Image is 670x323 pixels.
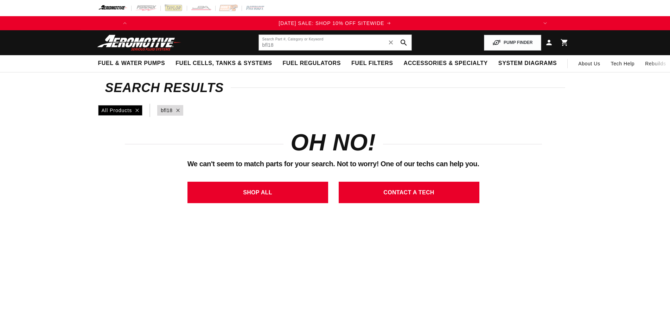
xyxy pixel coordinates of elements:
span: ✕ [388,37,394,48]
div: Announcement [132,19,538,27]
img: Aeromotive [95,34,183,51]
h2: Search Results [105,82,565,93]
summary: System Diagrams [493,55,562,72]
div: All Products [98,105,143,116]
a: About Us [573,55,605,72]
div: 1 of 3 [132,19,538,27]
h1: OH NO! [291,133,376,153]
span: Accessories & Specialty [404,60,488,67]
span: Fuel & Water Pumps [98,60,165,67]
summary: Fuel Filters [346,55,398,72]
span: Fuel Cells, Tanks & Systems [176,60,272,67]
summary: Fuel Cells, Tanks & Systems [170,55,277,72]
a: bfl18 [161,106,172,114]
span: Rebuilds [645,60,666,67]
span: System Diagrams [498,60,557,67]
span: [DATE] SALE: SHOP 10% OFF SITEWIDE [279,20,384,26]
slideshow-component: Translation missing: en.sections.announcements.announcement_bar [81,16,590,30]
input: Search by Part Number, Category or Keyword [259,35,411,50]
summary: Accessories & Specialty [398,55,493,72]
p: We can't seem to match parts for your search. Not to worry! One of our techs can help you. [125,158,542,169]
a: CONTACT A TECH [339,182,479,203]
span: Fuel Filters [351,60,393,67]
a: SHOP ALL [187,182,328,203]
a: [DATE] SALE: SHOP 10% OFF SITEWIDE [132,19,538,27]
span: About Us [578,61,600,66]
summary: Fuel Regulators [277,55,346,72]
button: PUMP FINDER [484,35,541,51]
button: Translation missing: en.sections.announcements.previous_announcement [118,16,132,30]
button: Translation missing: en.sections.announcements.next_announcement [538,16,552,30]
button: search button [396,35,411,50]
span: Fuel Regulators [282,60,340,67]
span: Tech Help [611,60,635,67]
summary: Tech Help [606,55,640,72]
summary: Fuel & Water Pumps [93,55,171,72]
